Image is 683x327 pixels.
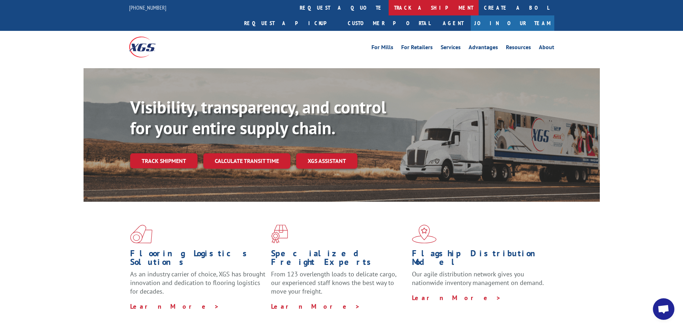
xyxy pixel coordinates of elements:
span: As an industry carrier of choice, XGS has brought innovation and dedication to flooring logistics... [130,270,265,295]
a: Track shipment [130,153,198,168]
p: From 123 overlength loads to delicate cargo, our experienced staff knows the best way to move you... [271,270,407,302]
a: Join Our Team [471,15,554,31]
img: xgs-icon-flagship-distribution-model-red [412,225,437,243]
a: Resources [506,45,531,52]
a: For Mills [371,45,393,52]
a: Customer Portal [342,15,436,31]
a: For Retailers [401,45,433,52]
a: [PHONE_NUMBER] [129,4,166,11]
h1: Flooring Logistics Solutions [130,249,266,270]
a: Calculate transit time [203,153,290,169]
a: XGS ASSISTANT [296,153,357,169]
a: Services [441,45,461,52]
a: Request a pickup [239,15,342,31]
b: Visibility, transparency, and control for your entire supply chain. [130,96,386,139]
a: Agent [436,15,471,31]
a: Advantages [469,45,498,52]
img: xgs-icon-total-supply-chain-intelligence-red [130,225,152,243]
a: Learn More > [130,302,219,310]
a: Open chat [653,298,674,320]
img: xgs-icon-focused-on-flooring-red [271,225,288,243]
h1: Specialized Freight Experts [271,249,407,270]
span: Our agile distribution network gives you nationwide inventory management on demand. [412,270,544,287]
a: Learn More > [271,302,360,310]
a: Learn More > [412,294,501,302]
h1: Flagship Distribution Model [412,249,547,270]
a: About [539,45,554,52]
